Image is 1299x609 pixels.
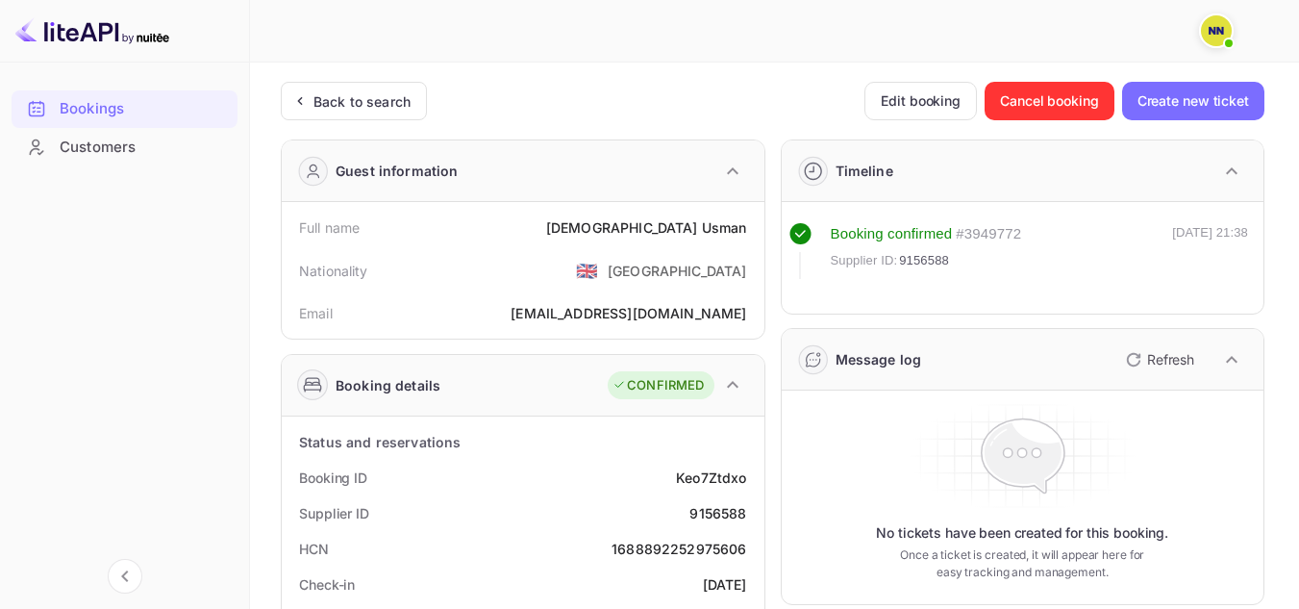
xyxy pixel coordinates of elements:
div: Bookings [12,90,237,128]
div: Booking confirmed [831,223,953,245]
div: Keo7Ztdxo [676,468,746,488]
div: Nationality [299,261,368,281]
div: Back to search [313,91,411,112]
a: Bookings [12,90,237,126]
button: Collapse navigation [108,559,142,594]
div: Check-in [299,574,355,595]
div: 1688892252975606 [612,539,746,559]
div: [GEOGRAPHIC_DATA] [608,261,747,281]
span: Supplier ID: [831,251,898,270]
img: N/A N/A [1201,15,1232,46]
div: Guest information [336,161,459,181]
div: Customers [12,129,237,166]
p: No tickets have been created for this booking. [876,523,1168,543]
div: HCN [299,539,329,559]
div: Supplier ID [299,503,369,523]
div: Timeline [836,161,893,181]
div: [EMAIL_ADDRESS][DOMAIN_NAME] [511,303,746,323]
div: Bookings [60,98,228,120]
div: Email [299,303,333,323]
a: Customers [12,129,237,165]
p: Refresh [1147,349,1194,369]
button: Create new ticket [1122,82,1264,120]
div: Customers [60,137,228,159]
p: Once a ticket is created, it will appear here for easy tracking and management. [894,546,1151,581]
img: LiteAPI logo [15,15,169,46]
div: Status and reservations [299,432,461,452]
span: United States [576,253,598,288]
button: Edit booking [864,82,977,120]
div: # 3949772 [956,223,1021,245]
div: Full name [299,217,360,238]
div: Message log [836,349,922,369]
div: [DATE] 21:38 [1172,223,1248,279]
div: [DEMOGRAPHIC_DATA] Usman [546,217,747,238]
div: Booking ID [299,468,367,488]
div: 9156588 [689,503,746,523]
span: 9156588 [899,251,949,270]
button: Cancel booking [985,82,1114,120]
div: CONFIRMED [612,376,704,395]
div: Booking details [336,375,440,395]
button: Refresh [1114,344,1202,375]
div: [DATE] [703,574,747,595]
